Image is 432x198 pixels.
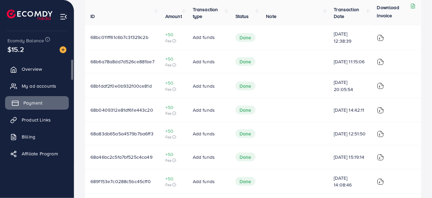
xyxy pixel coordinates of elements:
span: 68b1ddf2f0e0b932f00ce81d [90,83,152,89]
span: Status [235,13,249,20]
span: +50 [165,128,182,134]
span: +50 [165,104,182,111]
span: $15.2 [7,44,24,54]
span: Done [235,153,255,161]
span: +50 [165,56,182,62]
span: Transaction type [193,6,218,20]
span: +50 [165,151,182,158]
img: ic-download-invoice.1f3c1b55.svg [377,131,384,137]
span: Add funds [193,58,215,65]
span: Fee [165,111,182,116]
span: 68b0409312e81df61e443c20 [90,107,153,113]
span: 68a83db65a5a4579b7ba6ff3 [90,130,153,137]
img: ic-download-invoice.1f3c1b55.svg [377,35,384,41]
span: Done [235,57,255,66]
span: [DATE] 14:42:11 [334,107,366,113]
span: 689f153e7c0288c5bc45cff0 [90,178,151,185]
span: 68b6a78a8dd7d526ce881be7 [90,58,155,65]
img: ic-download-invoice.1f3c1b55.svg [377,154,384,161]
span: Transaction Date [334,6,359,20]
a: My ad accounts [5,79,69,93]
span: [DATE] 20:05:54 [334,79,366,93]
span: Product Links [22,116,51,123]
span: Fee [165,87,182,92]
img: ic-download-invoice.1f3c1b55.svg [377,107,384,114]
span: Fee [165,182,182,188]
img: menu [60,13,67,21]
span: Amount [165,13,182,20]
img: logo [7,9,53,20]
span: Fee [165,62,182,68]
span: Billing [22,133,35,140]
p: Download Invoice [377,3,409,20]
span: +50 [165,80,182,86]
span: [DATE] 11:15:06 [334,58,366,65]
span: ID [90,13,95,20]
span: Done [235,106,255,114]
a: Billing [5,130,69,144]
a: Payment [5,96,69,110]
span: Add funds [193,178,215,185]
span: Fee [165,38,182,44]
span: +50 [165,31,182,38]
span: 68a46bc2c5fa7bf525c4ca49 [90,154,152,160]
span: Add funds [193,34,215,41]
span: Done [235,82,255,90]
span: Add funds [193,83,215,89]
span: 68bc011ff61c6b7c3f329c2b [90,34,148,41]
span: Affiliate Program [22,150,58,157]
span: Fee [165,158,182,163]
img: image [60,46,66,53]
span: Done [235,33,255,42]
span: [DATE] 14:08:46 [334,175,366,189]
iframe: Chat [403,168,427,193]
span: Add funds [193,154,215,160]
span: +50 [165,175,182,182]
span: [DATE] 12:38:39 [334,30,366,44]
span: My ad accounts [22,83,56,89]
a: Affiliate Program [5,147,69,160]
span: Ecomdy Balance [7,37,44,44]
span: Overview [22,66,42,72]
span: Payment [23,100,42,106]
img: ic-download-invoice.1f3c1b55.svg [377,59,384,65]
span: [DATE] 15:19:14 [334,154,366,160]
span: [DATE] 12:51:50 [334,130,366,137]
a: Overview [5,62,69,76]
span: Fee [165,134,182,140]
span: Done [235,129,255,138]
span: Add funds [193,130,215,137]
span: Note [266,13,277,20]
span: Add funds [193,107,215,113]
a: Product Links [5,113,69,127]
img: ic-download-invoice.1f3c1b55.svg [377,178,384,185]
span: Done [235,177,255,186]
img: ic-download-invoice.1f3c1b55.svg [377,83,384,89]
